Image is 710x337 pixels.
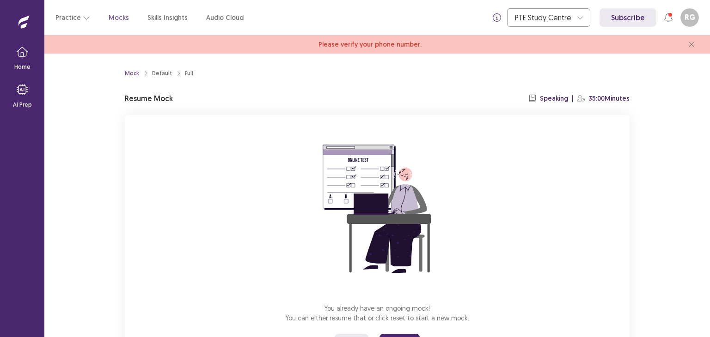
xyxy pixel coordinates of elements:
a: Audio Cloud [206,13,244,23]
button: Practice [55,9,90,26]
a: Subscribe [600,8,656,27]
p: Resume Mock [125,93,173,104]
p: Speaking [540,94,568,103]
p: | [572,94,574,103]
div: Default [152,69,172,78]
p: AI Prep [13,101,32,109]
button: info [489,9,505,26]
span: Please verify your phone number. [318,40,422,49]
div: Full [185,69,193,78]
img: attend-mock [294,126,460,292]
a: Skills Insights [147,13,188,23]
button: RG [680,8,699,27]
nav: breadcrumb [125,69,193,78]
p: 35:00 Minutes [588,94,630,103]
p: Home [14,63,31,71]
p: You already have an ongoing mock! You can either resume that or click reset to start a new mock. [286,303,469,323]
a: Mock [125,69,139,78]
div: PTE Study Centre [515,9,572,26]
button: close [684,37,699,52]
a: Mocks [109,13,129,23]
